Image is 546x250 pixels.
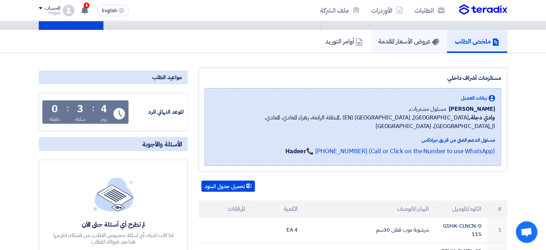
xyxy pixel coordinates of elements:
[97,5,129,16] button: English
[487,200,507,218] th: #
[84,3,89,8] span: 4
[469,113,495,122] b: وادي دجلة,
[93,177,134,211] img: empty_state_list.svg
[317,30,370,53] a: أوامر التوريد
[447,30,507,53] a: ملخص الطلب
[211,113,495,131] span: [GEOGRAPHIC_DATA], [GEOGRAPHIC_DATA] (EN) ,المنطقة الرابعة، زهراء المعادي، المعادي، ال[GEOGRAPHIC...
[49,115,60,123] div: دقيقة
[39,71,188,84] div: مواعيد الطلب
[459,4,507,15] img: Teradix logo
[101,104,107,114] div: 4
[75,115,86,123] div: ساعة
[66,102,69,115] div: :
[435,200,487,218] th: الكود/الموديل
[487,218,507,243] td: 1
[52,232,174,245] div: اذا كانت لديك أي اسئلة بخصوص الطلب, من فضلك اطرحها هنا بعد قبولك للطلب
[199,200,251,218] th: المرفقات
[449,105,495,113] span: [PERSON_NAME]
[306,147,495,156] a: 📞 [PHONE_NUMBER] (Call or Click on the Number to use WhatsApp)
[201,181,255,192] button: تحميل جدول البنود
[370,30,447,53] a: عروض الأسعار المقدمة
[92,102,94,115] div: :
[325,37,363,45] h5: أوامر التوريد
[251,218,303,243] td: 4 EA
[251,200,303,218] th: الكمية
[205,74,501,82] div: مستلزمات أشراف داخلي
[52,220,174,228] div: لم تطرح أي أسئلة حتى الآن
[130,108,184,116] div: الموعد النهائي للرد
[101,115,107,123] div: يوم
[314,2,365,19] a: ملف الشركة
[52,104,58,114] div: 0
[303,218,434,243] td: شرشوبة موب قطن 30سم
[285,147,306,156] strong: Hadeer
[378,37,439,45] h5: عروض الأسعار المقدمة
[45,5,60,12] div: الحساب
[365,2,409,19] a: الأوردرات
[77,104,83,114] div: 3
[461,94,487,102] span: بيانات العميل
[102,8,117,13] span: English
[409,2,451,19] a: الطلبات
[516,221,537,243] div: Open chat
[211,136,495,144] div: مسئول الدعم الفني من فريق تيرادكس
[63,5,74,16] img: profile_test.png
[303,200,434,218] th: البيان/الوصف
[455,37,499,45] h5: ملخص الطلب
[435,218,487,243] td: GSHK-CLNCN-0115
[409,105,446,113] span: مسئول مشتريات,
[39,11,60,15] div: Maged
[142,140,182,148] span: الأسئلة والأجوبة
